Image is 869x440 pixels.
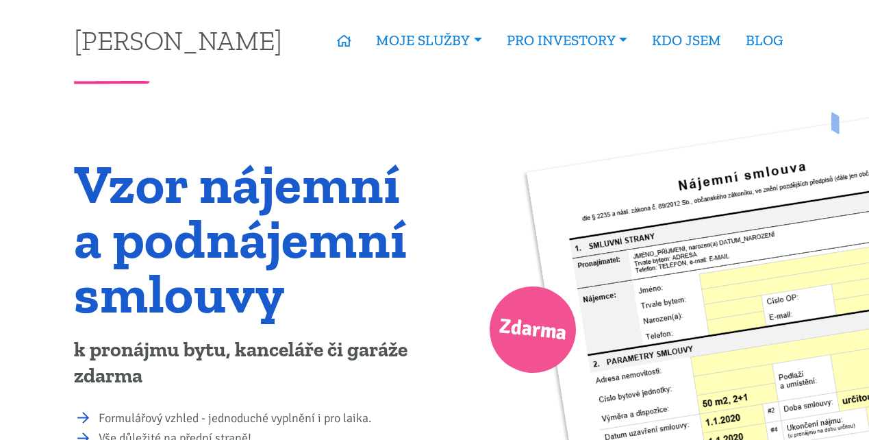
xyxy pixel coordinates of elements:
h1: Vzor nájemní a podnájemní smlouvy [74,156,425,321]
p: k pronájmu bytu, kanceláře či garáže zdarma [74,337,425,389]
a: MOJE SLUŽBY [364,25,494,56]
a: PRO INVESTORY [494,25,640,56]
li: Formulářový vzhled - jednoduché vyplnění i pro laika. [99,409,425,428]
a: KDO JSEM [640,25,733,56]
a: BLOG [733,25,795,56]
a: [PERSON_NAME] [74,27,282,53]
span: Zdarma [497,308,568,352]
